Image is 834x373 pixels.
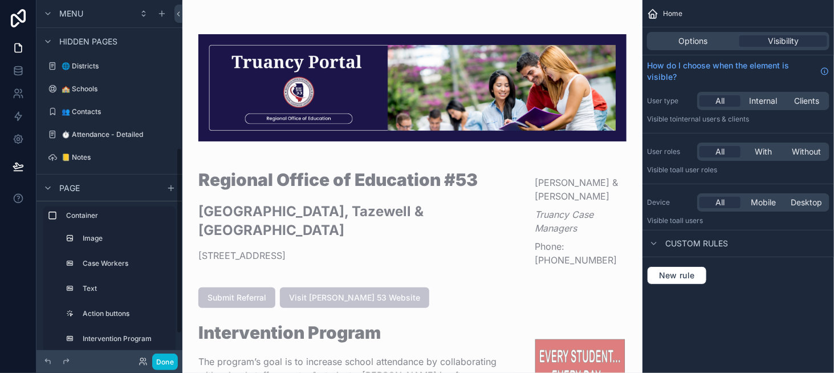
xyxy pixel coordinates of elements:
span: Page [59,182,80,193]
p: Visible to [647,115,829,124]
button: Done [152,354,178,370]
p: Visible to [647,165,829,175]
span: Visibility [768,35,799,47]
label: 🏫 Schools [62,84,173,94]
span: Mobile [751,197,776,208]
a: 🏫 Schools [43,80,176,98]
span: All [715,146,725,157]
span: Home [663,9,682,18]
span: Internal [750,95,778,107]
span: Clients [794,95,819,107]
label: Device [647,198,693,207]
span: All [715,95,725,107]
span: Menu [59,8,83,19]
a: 🌐 Districts [43,57,176,75]
span: Options [679,35,708,47]
label: Text [83,283,169,293]
label: Container [66,210,171,220]
span: How do I choose when the element is visible? [647,60,816,83]
span: Without [792,146,821,157]
span: New rule [654,270,699,281]
a: 👥 Contacts [43,103,176,121]
label: 📒 Notes [62,153,173,162]
span: All [715,197,725,208]
span: Custom rules [665,238,728,249]
label: Intervention Program [83,334,169,343]
a: How do I choose when the element is visible? [647,60,829,83]
label: Action buttons [83,309,169,318]
label: Image [83,233,169,242]
div: scrollable content [36,201,182,350]
span: all users [676,216,703,225]
span: Desktop [791,197,823,208]
a: 📒 Notes [43,148,176,167]
label: Case Workers [83,258,169,267]
label: User type [647,96,693,106]
label: 👥 Contacts [62,107,173,116]
label: 🌐 Districts [62,62,173,71]
span: Internal users & clients [676,115,749,123]
span: With [755,146,772,157]
a: Feedback - [PERSON_NAME] [PERSON_NAME] [43,171,176,189]
span: All user roles [676,165,717,174]
a: ⏱️ Attendance - Detailed [43,125,176,144]
button: New rule [647,266,707,285]
p: Visible to [647,216,829,225]
label: User roles [647,147,693,156]
label: ⏱️ Attendance - Detailed [62,130,173,139]
span: Hidden pages [59,36,117,47]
